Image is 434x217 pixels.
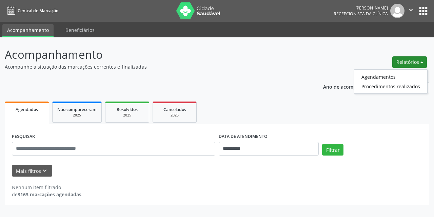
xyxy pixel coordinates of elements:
p: Acompanhamento [5,46,302,63]
span: Central de Marcação [18,8,58,14]
span: Recepcionista da clínica [334,11,388,17]
p: Acompanhe a situação das marcações correntes e finalizadas [5,63,302,70]
a: Beneficiários [61,24,99,36]
div: Nenhum item filtrado [12,184,81,191]
button: Relatórios [392,56,427,68]
i: keyboard_arrow_down [41,167,48,175]
button: Filtrar [322,144,343,156]
div: de [12,191,81,198]
label: DATA DE ATENDIMENTO [219,131,268,142]
img: img [390,4,405,18]
a: Procedimentos realizados [354,82,427,91]
button: apps [417,5,429,17]
ul: Relatórios [354,69,428,94]
button: Mais filtroskeyboard_arrow_down [12,165,52,177]
a: Central de Marcação [5,5,58,16]
span: Resolvidos [117,107,138,112]
span: Cancelados [163,107,186,112]
p: Ano de acompanhamento [323,82,383,91]
div: 2025 [158,113,192,118]
span: Não compareceram [57,107,97,112]
button:  [405,4,417,18]
span: Agendados [16,107,38,112]
a: Agendamentos [354,72,427,82]
div: 2025 [110,113,144,118]
div: [PERSON_NAME] [334,5,388,11]
label: PESQUISAR [12,131,35,142]
strong: 3163 marcações agendadas [18,191,81,198]
div: 2025 [57,113,97,118]
i:  [407,6,415,14]
a: Acompanhamento [2,24,54,37]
